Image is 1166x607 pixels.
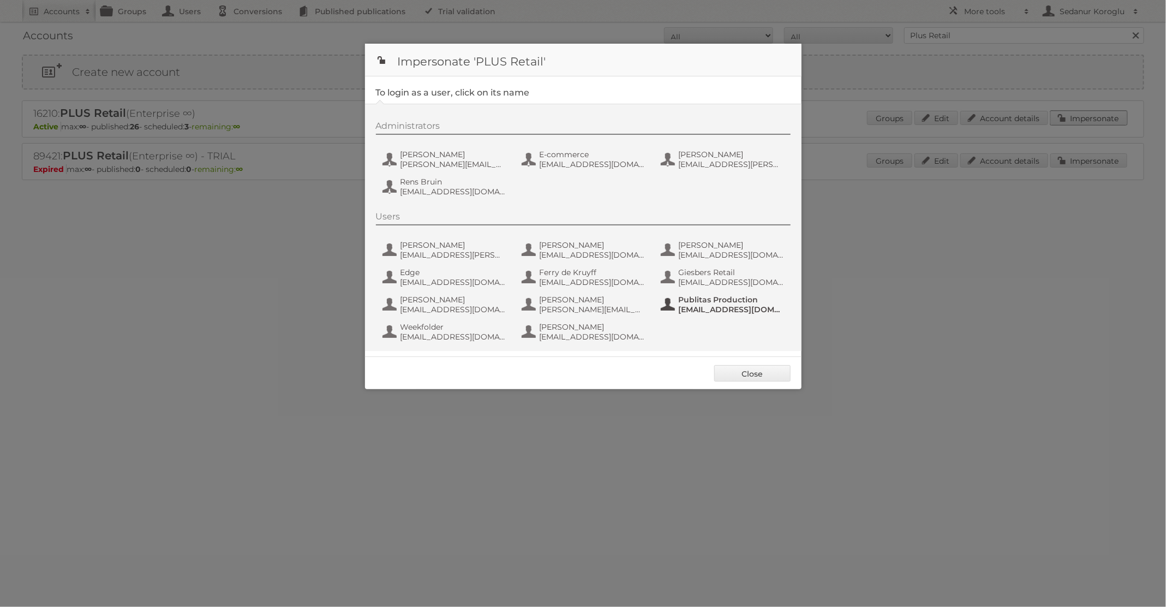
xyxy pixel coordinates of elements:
[660,266,788,288] button: Giesbers Retail [EMAIL_ADDRESS][DOMAIN_NAME]
[679,240,785,250] span: [PERSON_NAME]
[660,148,788,170] button: [PERSON_NAME] [EMAIL_ADDRESS][PERSON_NAME][DOMAIN_NAME]
[521,266,649,288] button: Ferry de Kruyff [EMAIL_ADDRESS][DOMAIN_NAME]
[679,295,785,305] span: Publitas Production
[400,187,506,197] span: [EMAIL_ADDRESS][DOMAIN_NAME]
[521,239,649,261] button: [PERSON_NAME] [EMAIL_ADDRESS][DOMAIN_NAME]
[365,44,802,76] h1: Impersonate 'PLUS Retail'
[521,321,649,343] button: [PERSON_NAME] [EMAIL_ADDRESS][DOMAIN_NAME]
[381,321,510,343] button: Weekfolder [EMAIL_ADDRESS][DOMAIN_NAME]
[400,305,506,314] span: [EMAIL_ADDRESS][DOMAIN_NAME]
[381,266,510,288] button: Edge [EMAIL_ADDRESS][DOMAIN_NAME]
[400,177,506,187] span: Rens Bruin
[714,365,791,382] a: Close
[400,277,506,287] span: [EMAIL_ADDRESS][DOMAIN_NAME]
[381,294,510,316] button: [PERSON_NAME] [EMAIL_ADDRESS][DOMAIN_NAME]
[376,121,791,135] div: Administrators
[400,159,506,169] span: [PERSON_NAME][EMAIL_ADDRESS][DOMAIN_NAME]
[679,150,785,159] span: [PERSON_NAME]
[540,305,645,314] span: [PERSON_NAME][EMAIL_ADDRESS][DOMAIN_NAME]
[679,250,785,260] span: [EMAIL_ADDRESS][DOMAIN_NAME]
[660,294,788,316] button: Publitas Production [EMAIL_ADDRESS][DOMAIN_NAME]
[521,148,649,170] button: E-commerce [EMAIL_ADDRESS][DOMAIN_NAME]
[381,176,510,198] button: Rens Bruin [EMAIL_ADDRESS][DOMAIN_NAME]
[540,277,645,287] span: [EMAIL_ADDRESS][DOMAIN_NAME]
[400,322,506,332] span: Weekfolder
[400,240,506,250] span: [PERSON_NAME]
[540,150,645,159] span: E-commerce
[679,159,785,169] span: [EMAIL_ADDRESS][PERSON_NAME][DOMAIN_NAME]
[521,294,649,316] button: [PERSON_NAME] [PERSON_NAME][EMAIL_ADDRESS][DOMAIN_NAME]
[540,295,645,305] span: [PERSON_NAME]
[381,148,510,170] button: [PERSON_NAME] [PERSON_NAME][EMAIL_ADDRESS][DOMAIN_NAME]
[400,150,506,159] span: [PERSON_NAME]
[400,250,506,260] span: [EMAIL_ADDRESS][PERSON_NAME][DOMAIN_NAME]
[376,87,530,98] legend: To login as a user, click on its name
[679,277,785,287] span: [EMAIL_ADDRESS][DOMAIN_NAME]
[679,267,785,277] span: Giesbers Retail
[376,211,791,225] div: Users
[679,305,785,314] span: [EMAIL_ADDRESS][DOMAIN_NAME]
[540,322,645,332] span: [PERSON_NAME]
[540,267,645,277] span: Ferry de Kruyff
[660,239,788,261] button: [PERSON_NAME] [EMAIL_ADDRESS][DOMAIN_NAME]
[381,239,510,261] button: [PERSON_NAME] [EMAIL_ADDRESS][PERSON_NAME][DOMAIN_NAME]
[540,240,645,250] span: [PERSON_NAME]
[400,267,506,277] span: Edge
[540,159,645,169] span: [EMAIL_ADDRESS][DOMAIN_NAME]
[540,250,645,260] span: [EMAIL_ADDRESS][DOMAIN_NAME]
[540,332,645,342] span: [EMAIL_ADDRESS][DOMAIN_NAME]
[400,295,506,305] span: [PERSON_NAME]
[400,332,506,342] span: [EMAIL_ADDRESS][DOMAIN_NAME]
